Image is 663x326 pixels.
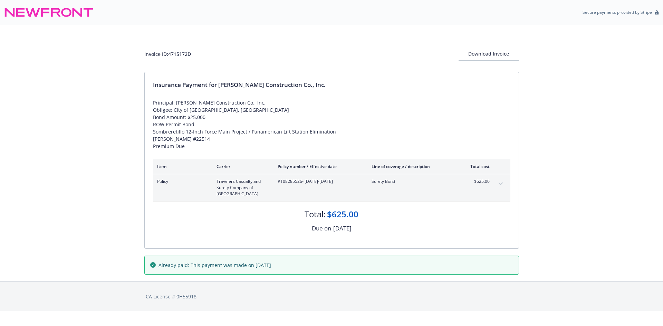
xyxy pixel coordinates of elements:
[333,224,352,233] div: [DATE]
[153,174,510,201] div: PolicyTravelers Casualty and Surety Company of [GEOGRAPHIC_DATA]#108285526- [DATE]-[DATE]Surety B...
[146,293,518,300] div: CA License # 0H55918
[372,178,453,185] span: Surety Bond
[464,164,490,169] div: Total cost
[144,50,191,58] div: Invoice ID: 4715172D
[157,178,205,185] span: Policy
[158,261,271,269] span: Already paid: This payment was made on [DATE]
[327,208,358,220] div: $625.00
[312,224,331,233] div: Due on
[278,178,361,185] span: #108285526 - [DATE]-[DATE]
[495,178,506,189] button: expand content
[153,99,510,150] div: Principal: [PERSON_NAME] Construction Co., Inc. Obligee: City of [GEOGRAPHIC_DATA], [GEOGRAPHIC_D...
[459,47,519,60] div: Download Invoice
[583,9,652,15] p: Secure payments provided by Stripe
[464,178,490,185] span: $625.00
[278,164,361,169] div: Policy number / Effective date
[372,164,453,169] div: Line of coverage / description
[305,208,326,220] div: Total:
[157,164,205,169] div: Item
[153,80,510,89] div: Insurance Payment for [PERSON_NAME] Construction Co., Inc.
[217,178,267,197] span: Travelers Casualty and Surety Company of [GEOGRAPHIC_DATA]
[217,164,267,169] div: Carrier
[459,47,519,61] button: Download Invoice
